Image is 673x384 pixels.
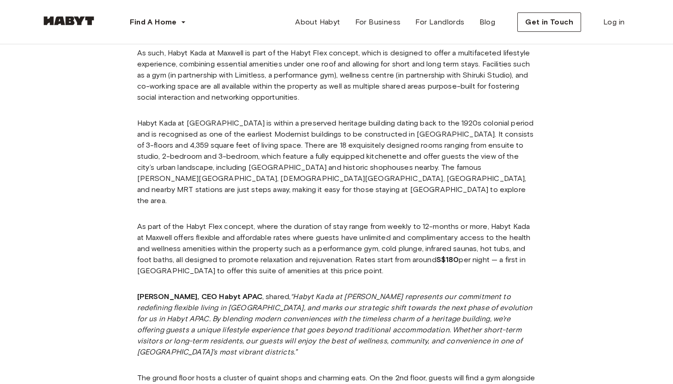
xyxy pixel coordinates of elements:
[472,13,503,31] a: Blog
[137,292,533,356] em: “Habyt Kada at [PERSON_NAME] represents our commitment to redefining flexible living in [GEOGRAPH...
[437,255,459,264] strong: S$180
[479,17,496,28] span: Blog
[517,12,581,32] button: Get in Touch
[415,17,464,28] span: For Landlords
[41,16,97,25] img: Habyt
[137,221,536,276] p: As part of the Habyt Flex concept, where the duration of stay range from weekly to 12-months or m...
[295,17,340,28] span: About Habyt
[288,13,347,31] a: About Habyt
[603,17,624,28] span: Log in
[137,292,262,301] strong: [PERSON_NAME], CEO Habyt APAC
[122,13,194,31] button: Find A Home
[137,291,536,358] p: , shared,
[137,118,536,206] p: Habyt Kada at [GEOGRAPHIC_DATA] is within a preserved heritage building dating back to the 1920s ...
[348,13,408,31] a: For Business
[525,17,573,28] span: Get in Touch
[408,13,472,31] a: For Landlords
[130,17,177,28] span: Find A Home
[137,48,536,103] p: As such, Habyt Kada at Maxwell is part of the Habyt Flex concept, which is designed to offer a mu...
[355,17,401,28] span: For Business
[596,13,632,31] a: Log in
